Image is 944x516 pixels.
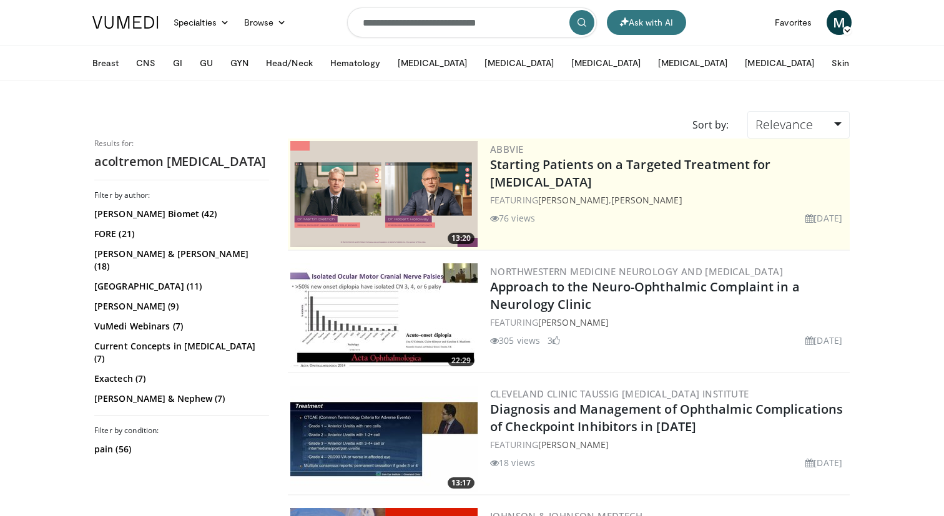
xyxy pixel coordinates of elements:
[192,51,220,75] button: GU
[548,334,560,347] li: 3
[538,316,609,328] a: [PERSON_NAME]
[290,386,478,492] img: 7083d075-9085-4e29-bc3f-6136b4ecbddb.300x170_q85_crop-smart_upscale.jpg
[747,111,850,139] a: Relevance
[490,401,843,435] a: Diagnosis and Management of Ophthalmic Complications of Checkpoint Inhibitors in [DATE]
[166,10,237,35] a: Specialties
[490,156,771,190] a: Starting Patients on a Targeted Treatment for [MEDICAL_DATA]
[448,233,474,244] span: 13:20
[651,51,735,75] button: [MEDICAL_DATA]
[94,392,266,405] a: [PERSON_NAME] & Nephew (7)
[94,228,266,240] a: FORE (21)
[448,355,474,366] span: 22:29
[94,300,266,313] a: [PERSON_NAME] (9)
[805,212,842,225] li: [DATE]
[94,153,269,170] h2: acoltremon [MEDICAL_DATA]
[94,463,266,475] a: symptoms (52)
[683,111,738,139] div: Sort by:
[490,316,847,329] div: FEATURING
[94,280,266,293] a: [GEOGRAPHIC_DATA] (11)
[290,263,478,369] a: 22:29
[94,340,266,365] a: Current Concepts in [MEDICAL_DATA] (7)
[767,10,819,35] a: Favorites
[805,334,842,347] li: [DATE]
[94,372,266,385] a: Exactech (7)
[490,212,535,225] li: 76 views
[607,10,686,35] button: Ask with AI
[94,208,266,220] a: [PERSON_NAME] Biomet (42)
[448,477,474,489] span: 13:17
[490,456,535,469] li: 18 views
[824,51,856,75] button: Skin
[490,278,800,313] a: Approach to the Neuro-Ophthalmic Complaint in a Neurology Clinic
[323,51,388,75] button: Hematology
[92,16,159,29] img: VuMedi Logo
[290,141,478,247] img: 6ca01499-7cce-452c-88aa-23c3ba7ab00f.png.300x170_q85_crop-smart_upscale.png
[805,456,842,469] li: [DATE]
[347,7,597,37] input: Search topics, interventions
[538,439,609,450] a: [PERSON_NAME]
[827,10,852,35] a: M
[490,387,749,400] a: Cleveland Clinic Taussig [MEDICAL_DATA] Institute
[538,194,609,206] a: [PERSON_NAME]
[94,443,266,455] a: pain (56)
[290,386,478,492] a: 13:17
[564,51,648,75] button: [MEDICAL_DATA]
[94,248,266,273] a: [PERSON_NAME] & [PERSON_NAME] (18)
[737,51,822,75] button: [MEDICAL_DATA]
[94,139,269,148] p: Results for:
[223,51,256,75] button: GYN
[94,190,269,200] h3: Filter by author:
[611,194,682,206] a: [PERSON_NAME]
[490,438,847,451] div: FEATURING
[94,426,269,436] h3: Filter by condition:
[490,265,783,278] a: Northwestern Medicine Neurology and [MEDICAL_DATA]
[290,141,478,247] a: 13:20
[490,143,523,155] a: AbbVie
[85,51,126,75] button: Breast
[258,51,320,75] button: Head/Neck
[165,51,190,75] button: GI
[390,51,474,75] button: [MEDICAL_DATA]
[755,116,813,133] span: Relevance
[237,10,294,35] a: Browse
[490,193,847,207] div: FEATURING ,
[94,320,266,333] a: VuMedi Webinars (7)
[129,51,162,75] button: CNS
[477,51,561,75] button: [MEDICAL_DATA]
[490,334,540,347] li: 305 views
[290,263,478,369] img: 41ca9273-2f01-4989-85a5-7dc3c557841e.300x170_q85_crop-smart_upscale.jpg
